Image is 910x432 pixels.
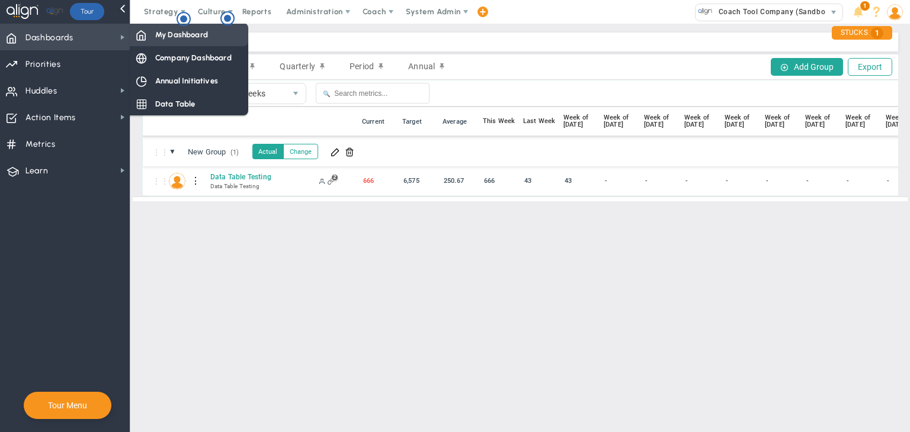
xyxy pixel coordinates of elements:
[601,114,646,128] div: Week of [DATE]
[25,52,61,77] span: Priorities
[440,118,476,125] div: Average
[848,58,892,76] button: Export
[350,62,374,71] span: Period
[144,7,178,16] span: Strategy
[408,62,435,71] span: Annual
[698,4,713,19] img: 33476.Company.photo
[25,105,76,130] span: Action Items
[286,83,306,104] span: select
[771,58,843,76] button: Add Group
[825,4,842,21] span: select
[25,159,48,183] span: Learn
[155,52,232,63] span: Company Dashboard
[682,174,726,188] div: -
[25,79,57,104] span: Huddles
[331,174,338,181] span: 2
[360,118,395,125] div: Current
[601,174,646,188] div: -
[155,98,196,109] span: Data Table
[25,25,73,50] span: Dashboards
[762,114,807,128] div: Week of [DATE]
[360,174,398,188] div: 666
[521,174,565,188] div: 43
[363,7,386,16] span: Coach
[887,4,903,20] img: 64089.Person.photo
[803,174,847,188] div: -
[283,144,318,159] button: Change
[722,174,767,188] div: -
[152,176,164,186] div: Drag to reorder
[642,174,686,188] div: -
[400,118,435,125] div: Target
[25,132,56,157] span: Metrics
[169,173,185,189] img: Sudhir Dakshinamurthy
[561,114,605,128] div: Week of [DATE]
[155,29,208,40] span: My Dashboard
[521,118,565,125] div: Last Week
[318,178,325,185] span: Manually Updated
[843,114,887,128] div: Week of [DATE]
[480,118,525,125] div: This Week
[280,62,315,71] span: Quarterly
[762,174,807,188] div: -
[316,83,430,104] input: Search metrics...
[400,174,438,188] div: 6,575
[323,91,330,97] span: 🔍
[682,114,726,128] div: Week of [DATE]
[860,1,870,11] span: 1
[252,144,283,159] button: Actual
[843,174,887,188] div: -
[286,7,342,16] span: Administration
[208,182,303,189] div: Data Table Testing
[480,174,525,188] div: 666
[155,75,218,86] span: Annual Initiatives
[871,27,883,39] span: 1
[44,400,91,411] button: Tour Menu
[152,147,169,157] span: Drag to reorder categories
[642,114,686,128] div: Week of [DATE]
[328,178,335,185] span: Original Target that is linked 2 times
[406,7,461,16] span: System Admin
[229,148,241,157] span: (1)
[208,172,309,182] span: Data Table Testing
[561,174,605,188] div: 43
[803,114,847,128] div: Week of [DATE]
[832,26,892,40] div: STUCKS
[440,174,479,188] div: 250.67
[198,7,226,16] span: Culture
[713,4,832,20] span: Coach Tool Company (Sandbox)
[183,144,245,160] span: Click to edit group name
[722,114,767,128] div: Week of [DATE]
[169,147,176,156] span: ▼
